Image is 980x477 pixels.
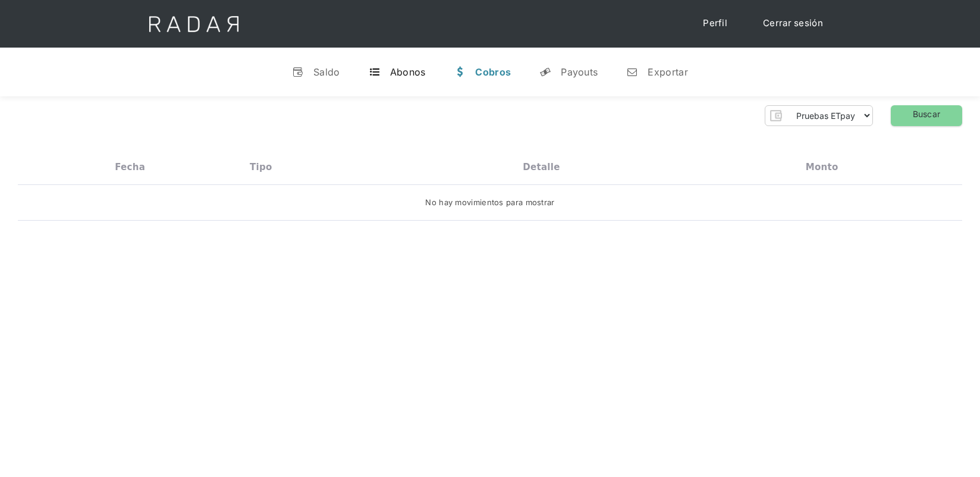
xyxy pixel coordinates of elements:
[891,105,962,126] a: Buscar
[250,162,272,172] div: Tipo
[313,66,340,78] div: Saldo
[561,66,598,78] div: Payouts
[648,66,687,78] div: Exportar
[292,66,304,78] div: v
[115,162,145,172] div: Fecha
[691,12,739,35] a: Perfil
[765,105,873,126] form: Form
[475,66,511,78] div: Cobros
[806,162,838,172] div: Monto
[369,66,381,78] div: t
[626,66,638,78] div: n
[751,12,835,35] a: Cerrar sesión
[390,66,426,78] div: Abonos
[454,66,466,78] div: w
[523,162,560,172] div: Detalle
[539,66,551,78] div: y
[425,197,554,209] div: No hay movimientos para mostrar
